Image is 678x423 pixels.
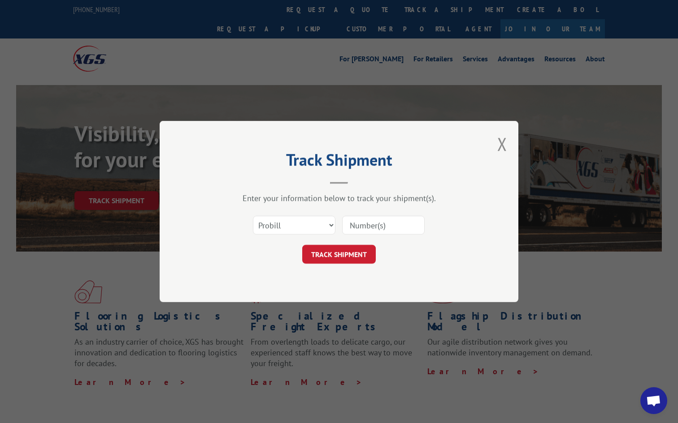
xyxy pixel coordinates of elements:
[342,216,425,235] input: Number(s)
[204,154,474,171] h2: Track Shipment
[302,245,376,264] button: TRACK SHIPMENT
[640,387,667,414] div: Open chat
[204,193,474,203] div: Enter your information below to track your shipment(s).
[497,132,507,156] button: Close modal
